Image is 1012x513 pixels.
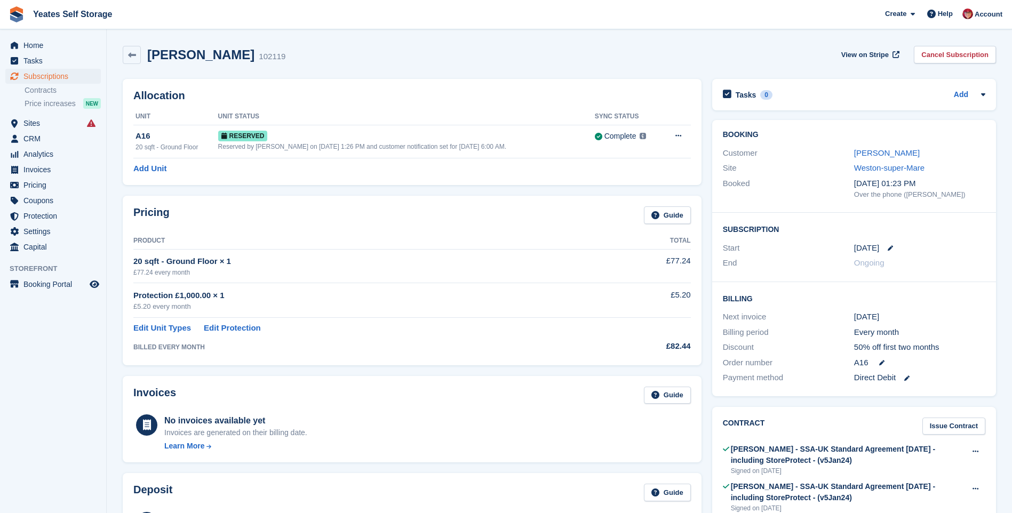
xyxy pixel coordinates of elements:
div: Discount [723,341,854,354]
th: Sync Status [595,108,662,125]
a: menu [5,224,101,239]
a: menu [5,131,101,146]
a: Guide [644,387,691,404]
span: CRM [23,131,87,146]
span: Booking Portal [23,277,87,292]
a: Issue Contract [922,418,985,435]
a: Preview store [88,278,101,291]
img: icon-info-grey-7440780725fd019a000dd9b08b2336e03edf1995a4989e88bcd33f0948082b44.svg [640,133,646,139]
div: Over the phone ([PERSON_NAME]) [854,189,985,200]
a: menu [5,277,101,292]
td: £5.20 [601,283,690,318]
div: £5.20 every month [133,301,601,312]
h2: Billing [723,293,985,303]
div: Start [723,242,854,254]
span: Coupons [23,193,87,208]
span: Help [938,9,953,19]
div: NEW [83,98,101,109]
img: stora-icon-8386f47178a22dfd0bd8f6a31ec36ba5ce8667c1dd55bd0f319d3a0aa187defe.svg [9,6,25,22]
a: Edit Protection [204,322,261,334]
h2: Deposit [133,484,172,501]
div: A16 [136,130,218,142]
th: Total [601,233,690,250]
a: menu [5,69,101,84]
a: Contracts [25,85,101,95]
span: Protection [23,209,87,223]
a: Cancel Subscription [914,46,996,63]
div: BILLED EVERY MONTH [133,342,601,352]
span: Subscriptions [23,69,87,84]
div: End [723,257,854,269]
span: Sites [23,116,87,131]
span: Account [975,9,1002,20]
div: £77.24 every month [133,268,601,277]
a: Add Unit [133,163,166,175]
span: A16 [854,357,868,369]
th: Unit Status [218,108,595,125]
img: Wendie Tanner [962,9,973,19]
a: menu [5,162,101,177]
div: 102119 [259,51,285,63]
a: Guide [644,484,691,501]
span: Storefront [10,263,106,274]
a: menu [5,116,101,131]
i: Smart entry sync failures have occurred [87,119,95,127]
div: Learn More [164,440,204,452]
a: Add [954,89,968,101]
div: Billing period [723,326,854,339]
div: Every month [854,326,985,339]
span: Tasks [23,53,87,68]
div: [PERSON_NAME] - SSA-UK Standard Agreement [DATE] - including StoreProtect - (v5Jan24) [731,444,966,466]
time: 2025-08-23 00:00:00 UTC [854,242,879,254]
a: Learn More [164,440,307,452]
div: [PERSON_NAME] - SSA-UK Standard Agreement [DATE] - including StoreProtect - (v5Jan24) [731,481,966,503]
div: Site [723,162,854,174]
span: Analytics [23,147,87,162]
span: Invoices [23,162,87,177]
div: Direct Debit [854,372,985,384]
h2: Invoices [133,387,176,404]
h2: Tasks [736,90,756,100]
span: View on Stripe [841,50,889,60]
a: [PERSON_NAME] [854,148,920,157]
a: Price increases NEW [25,98,101,109]
div: No invoices available yet [164,414,307,427]
a: menu [5,53,101,68]
a: menu [5,193,101,208]
a: View on Stripe [837,46,902,63]
div: Invoices are generated on their billing date. [164,427,307,438]
a: Weston-super-Mare [854,163,925,172]
a: menu [5,178,101,193]
td: £77.24 [601,249,690,283]
h2: Pricing [133,206,170,224]
div: Signed on [DATE] [731,503,966,513]
div: £82.44 [601,340,690,352]
a: menu [5,239,101,254]
div: Booked [723,178,854,200]
a: menu [5,38,101,53]
span: Pricing [23,178,87,193]
div: 20 sqft - Ground Floor × 1 [133,255,601,268]
h2: [PERSON_NAME] [147,47,254,62]
h2: Allocation [133,90,691,102]
th: Product [133,233,601,250]
div: Signed on [DATE] [731,466,966,476]
div: Next invoice [723,311,854,323]
div: Payment method [723,372,854,384]
h2: Subscription [723,223,985,234]
div: Reserved by [PERSON_NAME] on [DATE] 1:26 PM and customer notification set for [DATE] 6:00 AM. [218,142,595,151]
span: Home [23,38,87,53]
a: menu [5,209,101,223]
div: [DATE] [854,311,985,323]
span: Ongoing [854,258,884,267]
a: Guide [644,206,691,224]
span: Create [885,9,906,19]
div: Order number [723,357,854,369]
h2: Booking [723,131,985,139]
a: Edit Unit Types [133,322,191,334]
span: Price increases [25,99,76,109]
th: Unit [133,108,218,125]
div: [DATE] 01:23 PM [854,178,985,190]
div: Customer [723,147,854,159]
span: Settings [23,224,87,239]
